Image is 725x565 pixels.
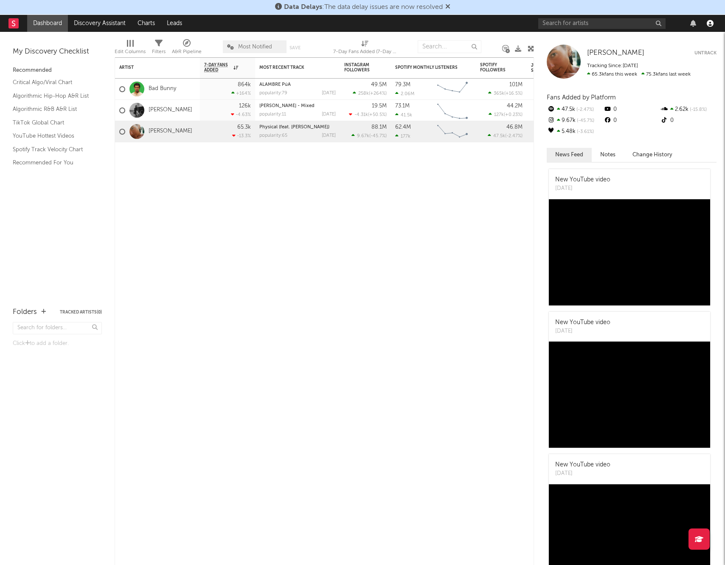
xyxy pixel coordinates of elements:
div: New YouTube video [555,175,610,184]
div: Folders [13,307,37,317]
div: [DATE] [322,133,336,138]
div: Recommended [13,65,102,76]
div: Physical (feat. Troye Sivan) [259,125,336,130]
a: ALAMBRE PúA [259,82,291,87]
span: -3.61 % [576,130,594,134]
span: 9.67k [357,134,369,138]
div: [DATE] [555,184,610,193]
a: Algorithmic Hip-Hop A&R List [13,91,93,101]
div: +164 % [231,90,251,96]
span: Most Notified [238,44,272,50]
div: New YouTube video [555,318,610,327]
span: 365k [494,91,504,96]
div: [DATE] [322,91,336,96]
span: Dismiss [445,4,450,11]
span: 7-Day Fans Added [204,62,231,73]
input: Search... [418,40,481,53]
span: 65.3k fans this week [587,72,637,77]
a: [PERSON_NAME] - Mixed [259,104,315,108]
a: YouTube Hottest Videos [13,131,93,141]
span: -15.8 % [688,107,707,112]
span: +50.5 % [369,113,385,117]
span: +16.5 % [506,91,521,96]
div: 73.1M [395,103,410,109]
button: Untrack [694,49,717,57]
div: popularity: 65 [259,133,287,138]
span: 47.5k [493,134,505,138]
div: Spotify Followers [480,62,510,73]
span: [PERSON_NAME] [587,49,644,56]
div: 79.3M [395,82,410,88]
div: popularity: 11 [259,112,286,117]
a: Leads [161,15,188,32]
span: : The data delay issues are now resolved [284,4,443,11]
svg: Chart title [433,100,472,121]
a: [PERSON_NAME] [587,49,644,57]
span: Tracking Since: [DATE] [587,63,638,68]
a: [PERSON_NAME] [149,128,192,135]
div: My Discovery Checklist [13,47,102,57]
div: 47.5k [547,104,603,115]
div: Instagram Followers [344,62,374,73]
div: Click to add a folder. [13,339,102,349]
div: 7-Day Fans Added (7-Day Fans Added) [333,47,397,57]
div: ( ) [349,112,387,117]
div: 2.62k [660,104,717,115]
div: 88.1M [371,124,387,130]
svg: Chart title [433,121,472,142]
div: 70.3 [531,127,565,137]
div: 72.1 [531,105,565,116]
div: Spotify Monthly Listeners [395,65,459,70]
div: [DATE] [555,469,610,478]
a: Critical Algo/Viral Chart [13,78,93,87]
button: Notes [592,148,624,162]
div: popularity: 79 [259,91,287,96]
div: Most Recent Track [259,65,323,70]
div: A&R Pipeline [172,36,202,61]
a: Discovery Assistant [68,15,132,32]
div: 864k [238,82,251,88]
div: 49.5M [371,82,387,88]
div: [DATE] [555,327,610,336]
div: [DATE] [322,112,336,117]
a: Bad Bunny [149,85,176,93]
div: 46.8M [506,124,523,130]
div: 44.2M [507,103,523,109]
div: 65.3k [237,124,251,130]
div: ( ) [488,90,523,96]
div: 41.5k [395,112,412,118]
div: 72.7 [531,84,565,94]
div: 62.4M [395,124,411,130]
div: ( ) [353,90,387,96]
span: 258k [358,91,369,96]
div: A&R Pipeline [172,47,202,57]
div: 5.48k [547,126,603,137]
a: Spotify Track Velocity Chart [13,145,93,154]
input: Search for folders... [13,322,102,334]
button: Tracked Artists(0) [60,310,102,314]
div: 126k [239,103,251,109]
span: 127k [494,113,504,117]
div: Edit Columns [115,36,146,61]
div: 19.5M [372,103,387,109]
span: -2.47 % [575,107,594,112]
span: -2.47 % [506,134,521,138]
div: Jump Score [531,63,552,73]
div: 0 [660,115,717,126]
div: ALAMBRE PúA [259,82,336,87]
svg: Chart title [433,79,472,100]
div: Luther - Mixed [259,104,336,108]
a: Algorithmic R&B A&R List [13,105,93,114]
a: TikTok Global Chart [13,118,93,127]
span: +264 % [370,91,385,96]
span: Data Delays [284,4,322,11]
div: 177k [395,133,410,139]
div: ( ) [488,133,523,138]
a: Charts [132,15,161,32]
div: Edit Columns [115,47,146,57]
button: Change History [624,148,681,162]
button: News Feed [547,148,592,162]
button: Save [289,45,301,50]
div: 101M [509,82,523,88]
span: +0.23 % [505,113,521,117]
